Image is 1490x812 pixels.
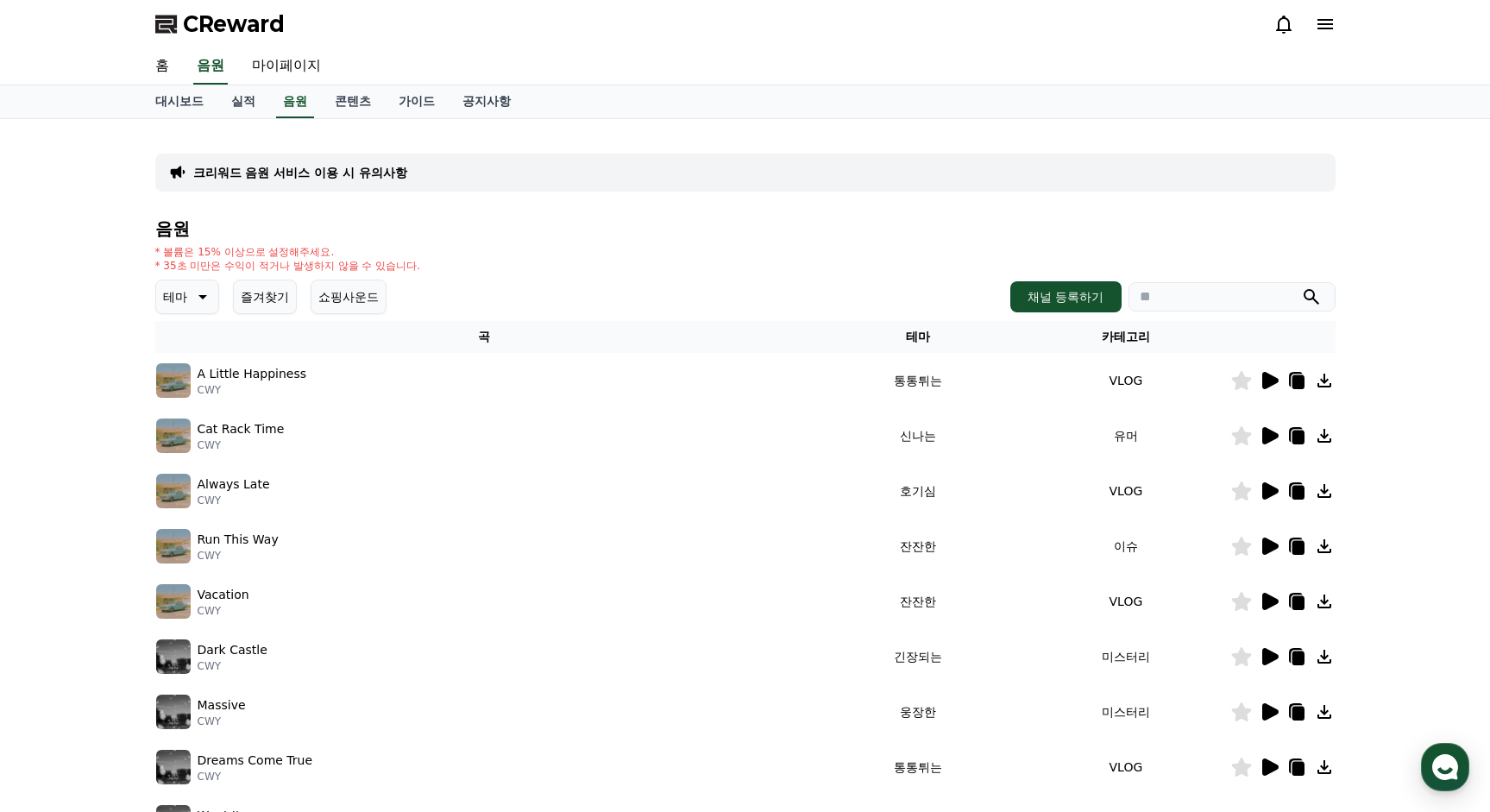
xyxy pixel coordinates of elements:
[1022,408,1229,463] td: 유머
[156,529,191,563] img: music
[155,219,1336,238] h4: 음원
[193,48,228,85] a: 음원
[276,85,314,118] a: 음원
[1010,281,1121,312] button: 채널 등록하기
[155,245,421,259] p: * 볼륨은 15% 이상으로 설정해주세요.
[198,696,246,714] p: Massive
[198,549,279,563] p: CWY
[193,164,407,181] a: 크리워드 음원 서비스 이용 시 유의사항
[1022,684,1229,740] td: 미스터리
[814,408,1022,463] td: 신나는
[1022,321,1229,353] th: 카테고리
[1022,519,1229,574] td: 이슈
[198,438,285,452] p: CWY
[814,463,1022,519] td: 호기심
[814,321,1022,353] th: 테마
[156,363,191,398] img: music
[156,639,191,674] img: music
[814,519,1022,574] td: 잔잔한
[156,584,191,619] img: music
[155,321,814,353] th: 곡
[321,85,385,118] a: 콘텐츠
[233,280,297,314] button: 즐겨찾기
[198,475,270,494] p: Always Late
[198,365,307,383] p: A Little Happiness
[141,85,217,118] a: 대시보드
[198,659,267,673] p: CWY
[1022,463,1229,519] td: VLOG
[141,48,183,85] a: 홈
[198,494,270,507] p: CWY
[1022,353,1229,408] td: VLOG
[183,10,285,38] span: CReward
[198,714,246,728] p: CWY
[814,574,1022,629] td: 잔잔한
[217,85,269,118] a: 실적
[198,586,249,604] p: Vacation
[814,353,1022,408] td: 통통튀는
[1022,740,1229,795] td: VLOG
[163,285,187,309] p: 테마
[1022,574,1229,629] td: VLOG
[238,48,335,85] a: 마이페이지
[198,383,307,397] p: CWY
[198,752,313,770] p: Dreams Come True
[156,474,191,508] img: music
[198,641,267,659] p: Dark Castle
[198,770,313,784] p: CWY
[1022,629,1229,684] td: 미스터리
[156,750,191,784] img: music
[814,684,1022,740] td: 웅장한
[156,695,191,729] img: music
[156,419,191,453] img: music
[198,420,285,438] p: Cat Rack Time
[814,740,1022,795] td: 통통튀는
[155,10,285,38] a: CReward
[449,85,525,118] a: 공지사항
[814,629,1022,684] td: 긴장되는
[198,604,249,618] p: CWY
[385,85,449,118] a: 가이드
[155,259,421,273] p: * 35초 미만은 수익이 적거나 발생하지 않을 수 있습니다.
[155,280,219,314] button: 테마
[198,531,279,549] p: Run This Way
[311,280,387,314] button: 쇼핑사운드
